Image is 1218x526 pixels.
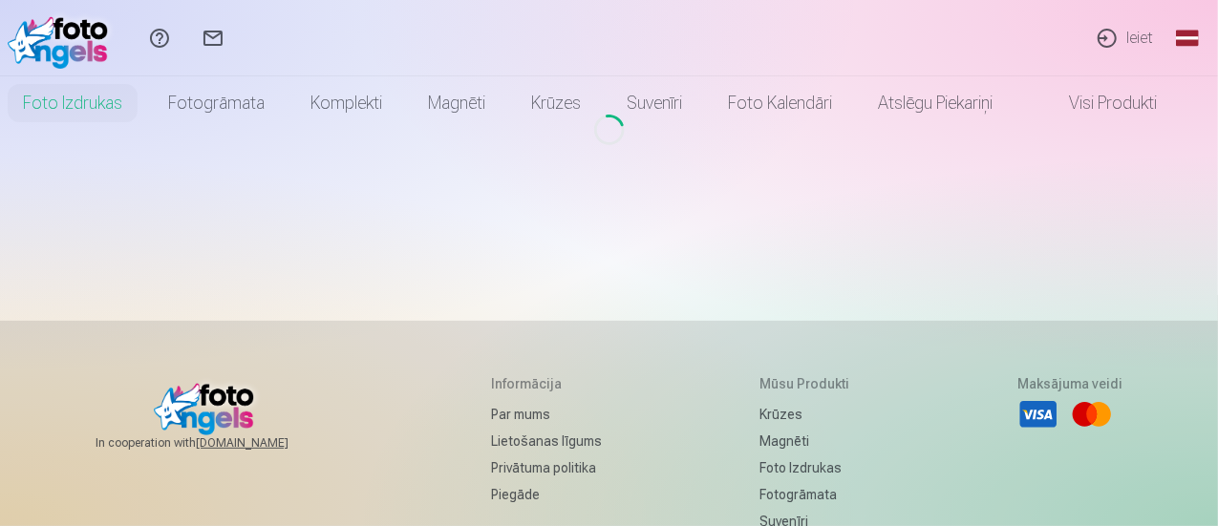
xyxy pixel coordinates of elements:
[759,481,860,508] a: Fotogrāmata
[759,428,860,454] a: Magnēti
[759,374,860,393] h5: Mūsu produkti
[855,76,1015,130] a: Atslēgu piekariņi
[705,76,855,130] a: Foto kalendāri
[604,76,705,130] a: Suvenīri
[405,76,508,130] a: Magnēti
[196,435,334,451] a: [DOMAIN_NAME]
[288,76,405,130] a: Komplekti
[492,401,603,428] a: Par mums
[96,435,334,451] span: In cooperation with
[1015,76,1180,130] a: Visi produkti
[492,454,603,481] a: Privātuma politika
[1017,393,1059,435] li: Visa
[759,401,860,428] a: Krūzes
[492,374,603,393] h5: Informācija
[759,454,860,481] a: Foto izdrukas
[492,481,603,508] a: Piegāde
[145,76,288,130] a: Fotogrāmata
[508,76,604,130] a: Krūzes
[8,8,118,69] img: /fa1
[1071,393,1113,435] li: Mastercard
[492,428,603,454] a: Lietošanas līgums
[1017,374,1122,393] h5: Maksājuma veidi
